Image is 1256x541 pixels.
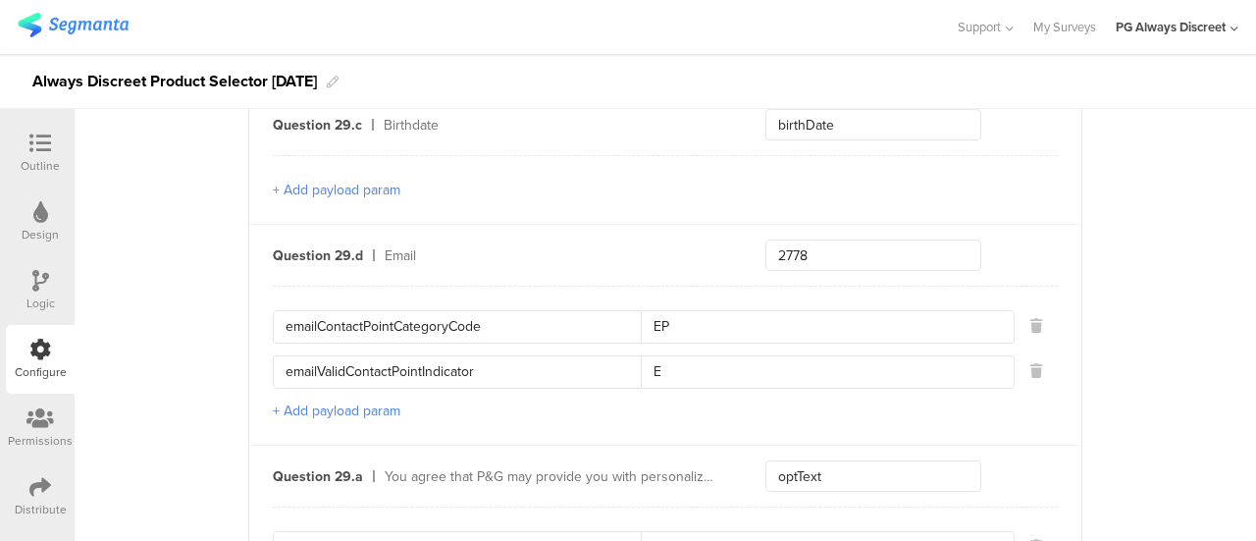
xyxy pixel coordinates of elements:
div: PG Always Discreet [1116,18,1226,36]
div: Distribute [15,501,67,518]
div: Configure [15,363,67,381]
div: Always Discreet Product Selector [DATE] [32,66,317,97]
input: Key [286,356,641,388]
input: Value [641,311,1002,343]
div: Permissions [8,432,73,450]
div: Design [22,226,59,243]
input: Key [286,311,641,343]
div: Email [385,245,718,266]
div: Question 29.c [273,115,362,135]
div: Birthdate [384,115,718,135]
input: Enter a key... [765,240,981,271]
img: segmanta logo [18,13,129,37]
div: Question 29.a [273,466,363,487]
input: Enter a key... [765,460,981,492]
div: Outline [21,157,60,175]
div: Question 29.d [273,245,363,266]
button: + Add payload param [273,180,400,200]
span: Support [958,18,1001,36]
div: Logic [26,295,55,312]
input: Value [641,356,1002,388]
input: Enter a key... [765,109,981,140]
button: + Add payload param [273,401,400,421]
div: You agree that P&G may provide you with personalized advertising via email and other online chann... [385,466,718,487]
